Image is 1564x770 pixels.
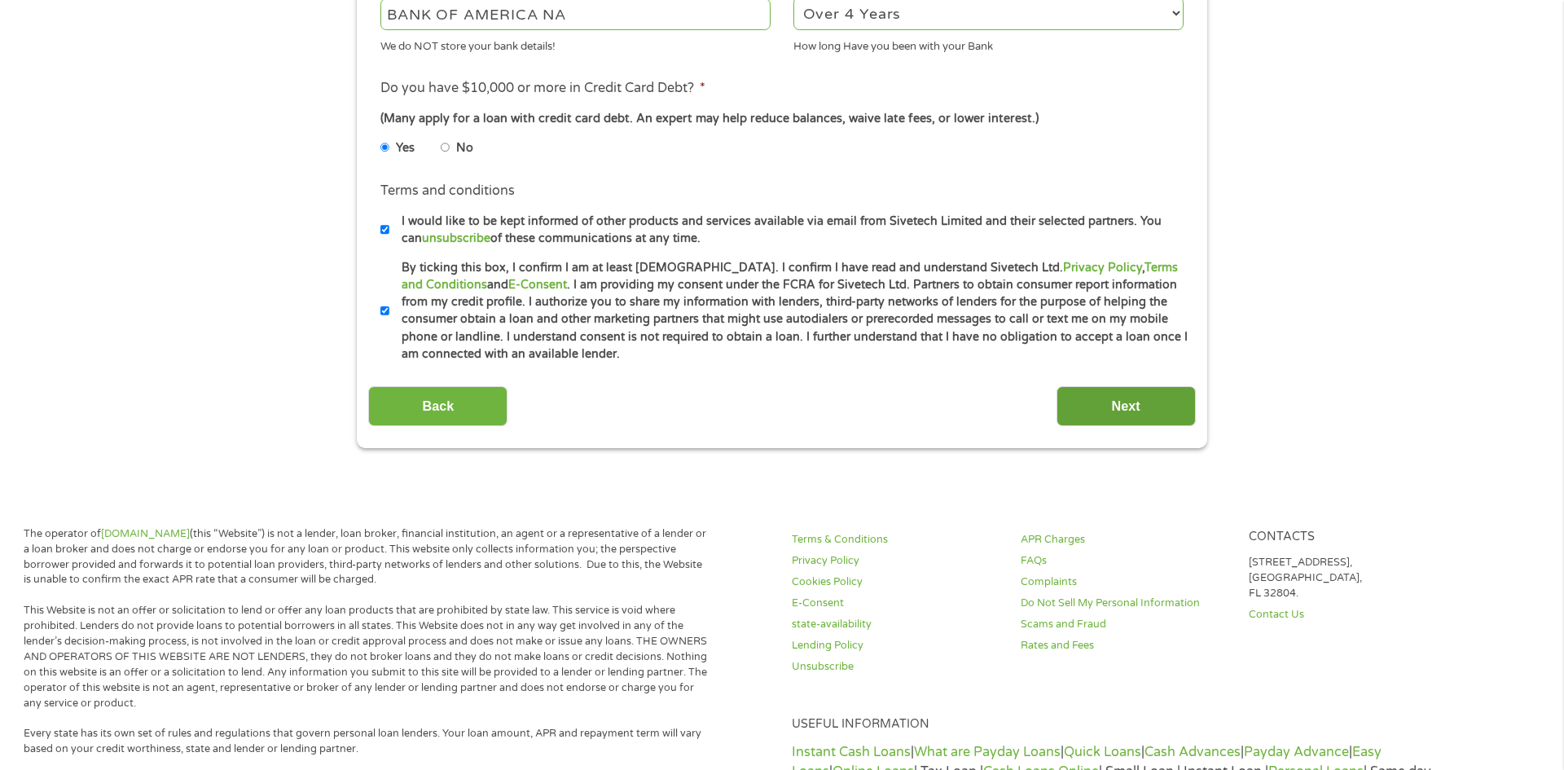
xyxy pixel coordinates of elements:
[396,139,415,157] label: Yes
[792,532,1000,548] a: Terms & Conditions
[380,183,515,200] label: Terms and conditions
[1249,555,1457,601] p: [STREET_ADDRESS], [GEOGRAPHIC_DATA], FL 32804.
[24,726,709,757] p: Every state has its own set of rules and regulations that govern personal loan lenders. Your loan...
[792,617,1000,632] a: state-availability
[793,33,1184,55] div: How long Have you been with your Bank
[792,659,1000,675] a: Unsubscribe
[1021,638,1229,653] a: Rates and Fees
[1244,744,1349,760] a: Payday Advance
[1057,386,1196,426] input: Next
[1021,532,1229,548] a: APR Charges
[1021,617,1229,632] a: Scams and Fraud
[792,553,1000,569] a: Privacy Policy
[402,261,1178,292] a: Terms and Conditions
[914,744,1061,760] a: What are Payday Loans
[792,574,1000,590] a: Cookies Policy
[1021,553,1229,569] a: FAQs
[389,213,1188,248] label: I would like to be kept informed of other products and services available via email from Sivetech...
[1144,744,1241,760] a: Cash Advances
[508,278,567,292] a: E-Consent
[792,717,1457,733] h4: Useful Information
[368,386,507,426] input: Back
[1021,574,1229,590] a: Complaints
[792,638,1000,653] a: Lending Policy
[1249,607,1457,623] a: Contact Us
[456,139,473,157] label: No
[380,110,1184,128] div: (Many apply for a loan with credit card debt. An expert may help reduce balances, waive late fees...
[24,603,709,711] p: This Website is not an offer or solicitation to lend or offer any loan products that are prohibit...
[1063,261,1142,275] a: Privacy Policy
[101,527,190,540] a: [DOMAIN_NAME]
[1249,530,1457,545] h4: Contacts
[1064,744,1141,760] a: Quick Loans
[422,231,490,245] a: unsubscribe
[24,526,709,588] p: The operator of (this “Website”) is not a lender, loan broker, financial institution, an agent or...
[1021,596,1229,611] a: Do Not Sell My Personal Information
[389,259,1188,363] label: By ticking this box, I confirm I am at least [DEMOGRAPHIC_DATA]. I confirm I have read and unders...
[380,80,705,97] label: Do you have $10,000 or more in Credit Card Debt?
[380,33,771,55] div: We do NOT store your bank details!
[792,744,911,760] a: Instant Cash Loans
[792,596,1000,611] a: E-Consent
